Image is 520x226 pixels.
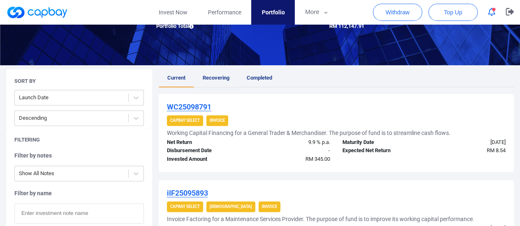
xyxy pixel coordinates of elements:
[487,147,506,153] span: RM 8.54
[14,203,144,224] input: Enter investment note name
[373,4,422,21] button: Withdraw
[428,4,478,21] button: Top Up
[170,204,200,209] strong: CapBay Select
[247,75,272,81] span: Completed
[248,138,336,147] div: 9.9 % p.a.
[261,8,284,17] span: Portfolio
[336,138,424,147] div: Maturity Date
[210,204,252,209] strong: [DEMOGRAPHIC_DATA]
[210,118,225,123] strong: Invoice
[336,146,424,155] div: Expected Net Return
[203,75,229,81] span: Recovering
[14,189,144,197] h5: Filter by name
[150,22,260,31] div: Portfolio Total
[305,156,330,162] span: RM 345.00
[167,129,451,137] h5: Working Capital Financing for a General Trader & Merchandiser. The purpose of fund is to streamli...
[14,136,40,144] h5: Filtering
[208,8,241,17] span: Performance
[161,155,249,164] div: Invested Amount
[167,75,185,81] span: Current
[170,118,200,123] strong: CapBay Select
[14,152,144,159] h5: Filter by notes
[161,146,249,155] div: Disbursement Date
[248,146,336,155] div: -
[161,138,249,147] div: Net Return
[14,78,36,85] h5: Sort By
[329,23,364,29] span: RM 112,147.91
[167,189,208,197] u: iIF25095893
[167,103,211,111] u: WC25098791
[262,204,277,209] strong: Invoice
[444,8,462,16] span: Top Up
[167,215,474,223] h5: Invoice Factoring for a Maintenance Services Provider. The purpose of fund is to improve its work...
[424,138,512,147] div: [DATE]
